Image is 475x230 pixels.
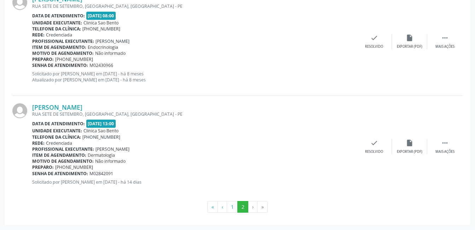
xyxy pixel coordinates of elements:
[32,128,82,134] b: Unidade executante:
[55,56,93,62] span: [PHONE_NUMBER]
[32,103,82,111] a: [PERSON_NAME]
[435,149,454,154] div: Mais ações
[218,201,227,213] button: Go to previous page
[370,34,378,42] i: check
[32,158,94,164] b: Motivo de agendamento:
[32,3,357,9] div: RUA SETE DE SETEMBRO, [GEOGRAPHIC_DATA], [GEOGRAPHIC_DATA] - PE
[406,139,413,147] i: insert_drive_file
[32,44,86,50] b: Item de agendamento:
[397,149,422,154] div: Exportar (PDF)
[89,62,113,68] span: M02430966
[95,50,126,56] span: Não informado
[95,38,129,44] span: [PERSON_NAME]
[32,111,357,117] div: RUA SETE DE SETEMBRO, [GEOGRAPHIC_DATA], [GEOGRAPHIC_DATA] - PE
[32,26,81,32] b: Telefone da clínica:
[207,201,218,213] button: Go to first page
[227,201,238,213] button: Go to page 1
[55,164,93,170] span: [PHONE_NUMBER]
[406,34,413,42] i: insert_drive_file
[32,32,45,38] b: Rede:
[82,134,120,140] span: [PHONE_NUMBER]
[32,20,82,26] b: Unidade executante:
[32,179,357,185] p: Solicitado por [PERSON_NAME] em [DATE] - há 14 dias
[95,146,129,152] span: [PERSON_NAME]
[32,134,81,140] b: Telefone da clínica:
[88,44,118,50] span: Endocrinologia
[86,12,116,20] span: [DATE] 08:00
[365,149,383,154] div: Resolvido
[32,146,94,152] b: Profissional executante:
[32,171,88,177] b: Senha de atendimento:
[365,44,383,49] div: Resolvido
[32,38,94,44] b: Profissional executante:
[32,13,85,19] b: Data de atendimento:
[237,201,248,213] button: Go to page 2
[83,128,118,134] span: Clinica Sao Bento
[32,164,54,170] b: Preparo:
[12,201,463,213] ul: Pagination
[32,140,45,146] b: Rede:
[32,50,94,56] b: Motivo de agendamento:
[86,120,116,128] span: [DATE] 13:00
[370,139,378,147] i: check
[397,44,422,49] div: Exportar (PDF)
[32,62,88,68] b: Senha de atendimento:
[83,20,118,26] span: Clinica Sao Bento
[435,44,454,49] div: Mais ações
[32,71,357,83] p: Solicitado por [PERSON_NAME] em [DATE] - há 8 meses Atualizado por [PERSON_NAME] em [DATE] - há 8...
[88,152,115,158] span: Dermatologia
[95,158,126,164] span: Não informado
[32,152,86,158] b: Item de agendamento:
[32,121,85,127] b: Data de atendimento:
[82,26,120,32] span: [PHONE_NUMBER]
[46,140,72,146] span: Credenciada
[89,171,113,177] span: M02842091
[441,139,449,147] i: 
[12,103,27,118] img: img
[46,32,72,38] span: Credenciada
[32,56,54,62] b: Preparo:
[441,34,449,42] i: 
